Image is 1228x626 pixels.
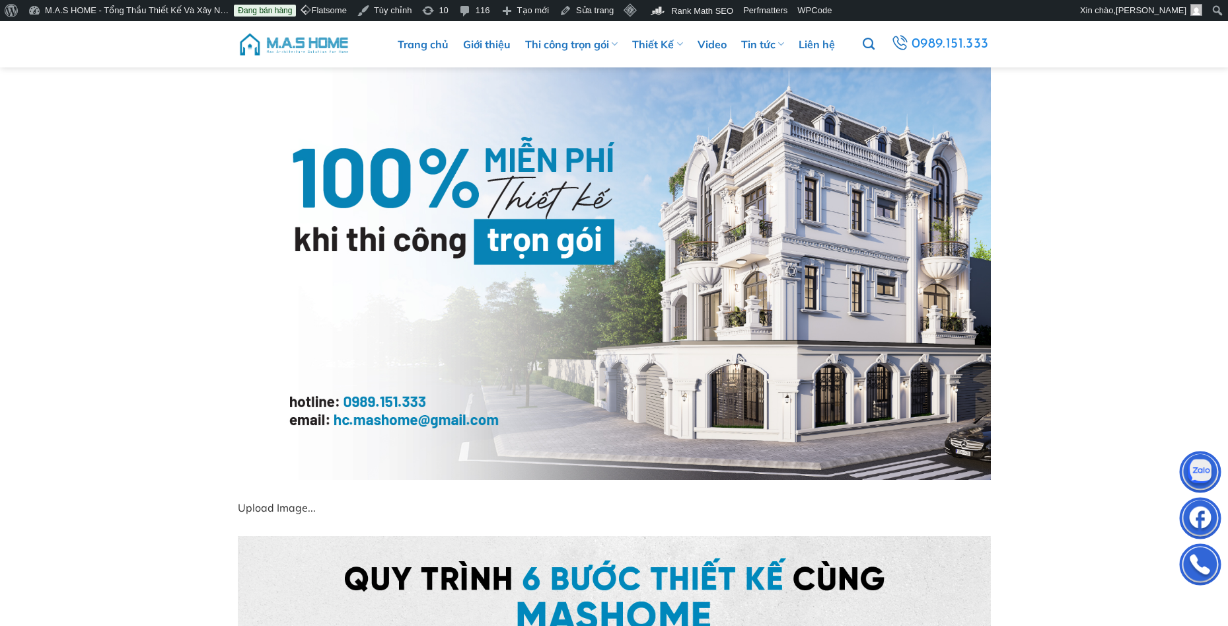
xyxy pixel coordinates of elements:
[799,21,835,67] a: Liên hệ
[912,33,989,56] span: 0989.151.333
[632,21,682,67] a: Thiết Kế
[1180,500,1220,540] img: Facebook
[698,21,727,67] a: Video
[238,500,604,517] div: Upload Image...
[741,21,784,67] a: Tin tức
[671,6,733,16] span: Rank Math SEO
[525,21,618,67] a: Thi công trọn gói
[398,21,449,67] a: Trang chủ
[238,61,991,480] img: Lưu nháp tự động 1
[1116,5,1186,15] span: [PERSON_NAME]
[463,21,511,67] a: Giới thiệu
[1180,547,1220,586] img: Phone
[234,5,296,17] a: Đang bán hàng
[889,32,990,56] a: 0989.151.333
[863,30,875,58] a: Tìm kiếm
[1180,454,1220,494] img: Zalo
[238,24,350,64] img: M.A.S HOME – Tổng Thầu Thiết Kế Và Xây Nhà Trọn Gói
